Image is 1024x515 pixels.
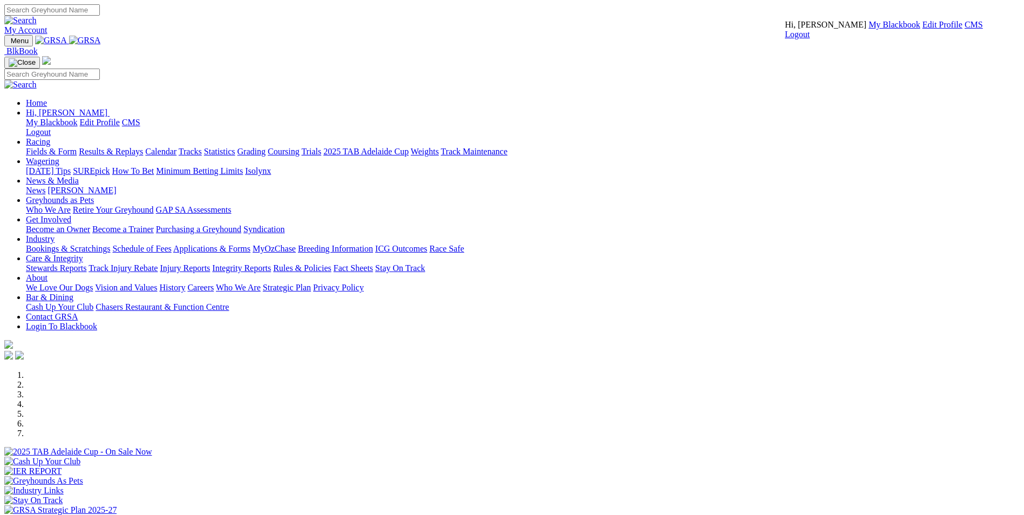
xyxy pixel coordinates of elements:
[26,283,1020,293] div: About
[73,166,110,175] a: SUREpick
[26,283,93,292] a: We Love Our Dogs
[212,263,271,273] a: Integrity Reports
[26,157,59,166] a: Wagering
[4,447,152,457] img: 2025 TAB Adelaide Cup - On Sale Now
[26,254,83,263] a: Care & Integrity
[145,147,177,156] a: Calendar
[15,351,24,360] img: twitter.svg
[4,505,117,515] img: GRSA Strategic Plan 2025-27
[785,20,983,39] div: My Account
[4,80,37,90] img: Search
[26,147,1020,157] div: Racing
[26,137,50,146] a: Racing
[26,166,71,175] a: [DATE] Tips
[313,283,364,292] a: Privacy Policy
[253,244,296,253] a: MyOzChase
[112,166,154,175] a: How To Bet
[4,57,40,69] button: Toggle navigation
[4,496,63,505] img: Stay On Track
[26,263,86,273] a: Stewards Reports
[80,118,120,127] a: Edit Profile
[69,36,101,45] img: GRSA
[26,302,93,311] a: Cash Up Your Club
[122,118,140,127] a: CMS
[204,147,235,156] a: Statistics
[179,147,202,156] a: Tracks
[159,283,185,292] a: History
[26,273,48,282] a: About
[4,466,62,476] img: IER REPORT
[26,195,94,205] a: Greyhounds as Pets
[375,244,427,253] a: ICG Outcomes
[26,118,1020,137] div: Hi, [PERSON_NAME]
[26,118,78,127] a: My Blackbook
[4,457,80,466] img: Cash Up Your Club
[238,147,266,156] a: Grading
[26,186,1020,195] div: News & Media
[4,4,100,16] input: Search
[26,225,1020,234] div: Get Involved
[6,46,38,56] span: BlkBook
[4,486,64,496] img: Industry Links
[334,263,373,273] a: Fact Sheets
[245,166,271,175] a: Isolynx
[26,147,77,156] a: Fields & Form
[785,20,866,29] span: Hi, [PERSON_NAME]
[26,225,90,234] a: Become an Owner
[4,16,37,25] img: Search
[26,166,1020,176] div: Wagering
[26,263,1020,273] div: Care & Integrity
[26,215,71,224] a: Get Involved
[42,56,51,65] img: logo-grsa-white.png
[96,302,229,311] a: Chasers Restaurant & Function Centre
[375,263,425,273] a: Stay On Track
[26,234,55,243] a: Industry
[48,186,116,195] a: [PERSON_NAME]
[26,293,73,302] a: Bar & Dining
[9,58,36,67] img: Close
[869,20,920,29] a: My Blackbook
[4,476,83,486] img: Greyhounds As Pets
[4,351,13,360] img: facebook.svg
[156,225,241,234] a: Purchasing a Greyhound
[73,205,154,214] a: Retire Your Greyhound
[112,244,171,253] a: Schedule of Fees
[26,302,1020,312] div: Bar & Dining
[79,147,143,156] a: Results & Replays
[95,283,157,292] a: Vision and Values
[26,108,107,117] span: Hi, [PERSON_NAME]
[26,176,79,185] a: News & Media
[411,147,439,156] a: Weights
[26,322,97,331] a: Login To Blackbook
[173,244,250,253] a: Applications & Forms
[35,36,67,45] img: GRSA
[160,263,210,273] a: Injury Reports
[92,225,154,234] a: Become a Trainer
[4,69,100,80] input: Search
[785,30,810,39] a: Logout
[26,244,1020,254] div: Industry
[429,244,464,253] a: Race Safe
[263,283,311,292] a: Strategic Plan
[441,147,507,156] a: Track Maintenance
[923,20,962,29] a: Edit Profile
[4,340,13,349] img: logo-grsa-white.png
[26,244,110,253] a: Bookings & Scratchings
[965,20,983,29] a: CMS
[156,166,243,175] a: Minimum Betting Limits
[323,147,409,156] a: 2025 TAB Adelaide Cup
[4,46,38,56] a: BlkBook
[11,37,29,45] span: Menu
[298,244,373,253] a: Breeding Information
[4,25,48,35] a: My Account
[268,147,300,156] a: Coursing
[4,35,33,46] button: Toggle navigation
[89,263,158,273] a: Track Injury Rebate
[26,98,47,107] a: Home
[216,283,261,292] a: Who We Are
[26,205,1020,215] div: Greyhounds as Pets
[26,312,78,321] a: Contact GRSA
[301,147,321,156] a: Trials
[26,108,110,117] a: Hi, [PERSON_NAME]
[26,127,51,137] a: Logout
